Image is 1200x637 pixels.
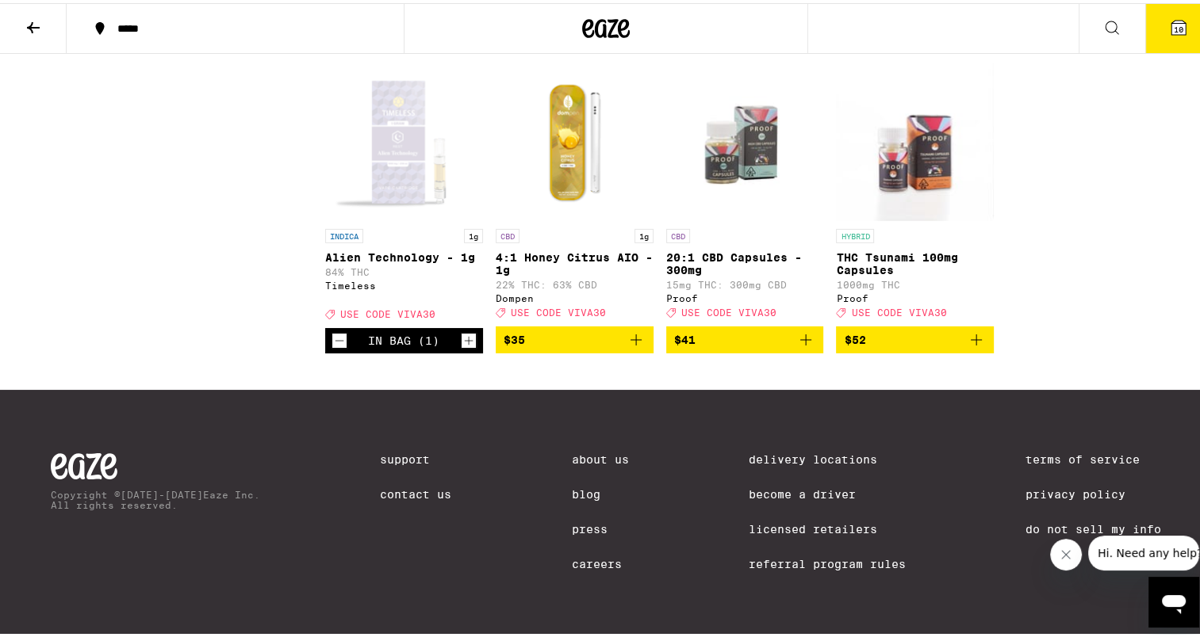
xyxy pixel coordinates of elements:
button: Increment [461,330,477,345]
p: INDICA [325,226,363,240]
a: Support [380,450,451,463]
p: 1g [464,226,483,240]
a: Terms of Service [1026,450,1161,463]
span: Hi. Need any help? [10,11,114,24]
p: 20:1 CBD Capsules - 300mg [666,248,824,273]
iframe: Close message [1050,536,1082,567]
p: CBD [496,226,519,240]
a: Blog [572,485,629,498]
button: Add to bag [666,323,824,350]
div: Proof [666,290,824,300]
div: In Bag (1) [368,331,439,344]
button: Decrement [332,330,347,345]
iframe: Message from company [1088,532,1199,567]
button: Add to bag [496,323,654,350]
a: Referral Program Rules [749,555,906,567]
a: Privacy Policy [1026,485,1161,498]
a: Become a Driver [749,485,906,498]
p: 1g [635,226,654,240]
a: Open page for 20:1 CBD Capsules - 300mg from Proof [666,59,824,322]
p: THC Tsunami 100mg Capsules [836,248,994,273]
iframe: Button to launch messaging window [1148,574,1199,624]
p: 15mg THC: 300mg CBD [666,277,824,287]
span: USE CODE VIVA30 [511,305,606,315]
div: Timeless [325,277,483,288]
p: 84% THC [325,264,483,274]
span: USE CODE VIVA30 [681,305,776,315]
a: Open page for 4:1 Honey Citrus AIO - 1g from Dompen [496,59,654,322]
a: Delivery Locations [749,450,906,463]
span: $52 [844,330,865,343]
button: Add to bag [836,323,994,350]
span: USE CODE VIVA30 [851,305,946,315]
img: Proof - THC Tsunami 100mg Capsules [836,59,994,218]
div: Proof [836,290,994,300]
p: 1000mg THC [836,277,994,287]
img: Proof - 20:1 CBD Capsules - 300mg [666,59,824,218]
a: Press [572,520,629,532]
p: 4:1 Honey Citrus AIO - 1g [496,248,654,273]
p: Alien Technology - 1g [325,248,483,261]
img: Dompen - 4:1 Honey Citrus AIO - 1g [496,59,654,218]
span: $41 [674,330,696,343]
p: 22% THC: 63% CBD [496,277,654,287]
a: Do Not Sell My Info [1026,520,1161,532]
a: Open page for THC Tsunami 100mg Capsules from Proof [836,59,994,322]
a: Open page for Alien Technology - 1g from Timeless [325,59,483,324]
span: $35 [504,330,525,343]
span: USE CODE VIVA30 [340,307,435,317]
p: HYBRID [836,226,874,240]
a: Licensed Retailers [749,520,906,532]
div: Dompen [496,290,654,300]
span: 10 [1174,21,1183,31]
a: Contact Us [380,485,451,498]
p: CBD [666,226,690,240]
p: Copyright © [DATE]-[DATE] Eaze Inc. All rights reserved. [51,486,260,507]
a: Careers [572,555,629,567]
a: About Us [572,450,629,463]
